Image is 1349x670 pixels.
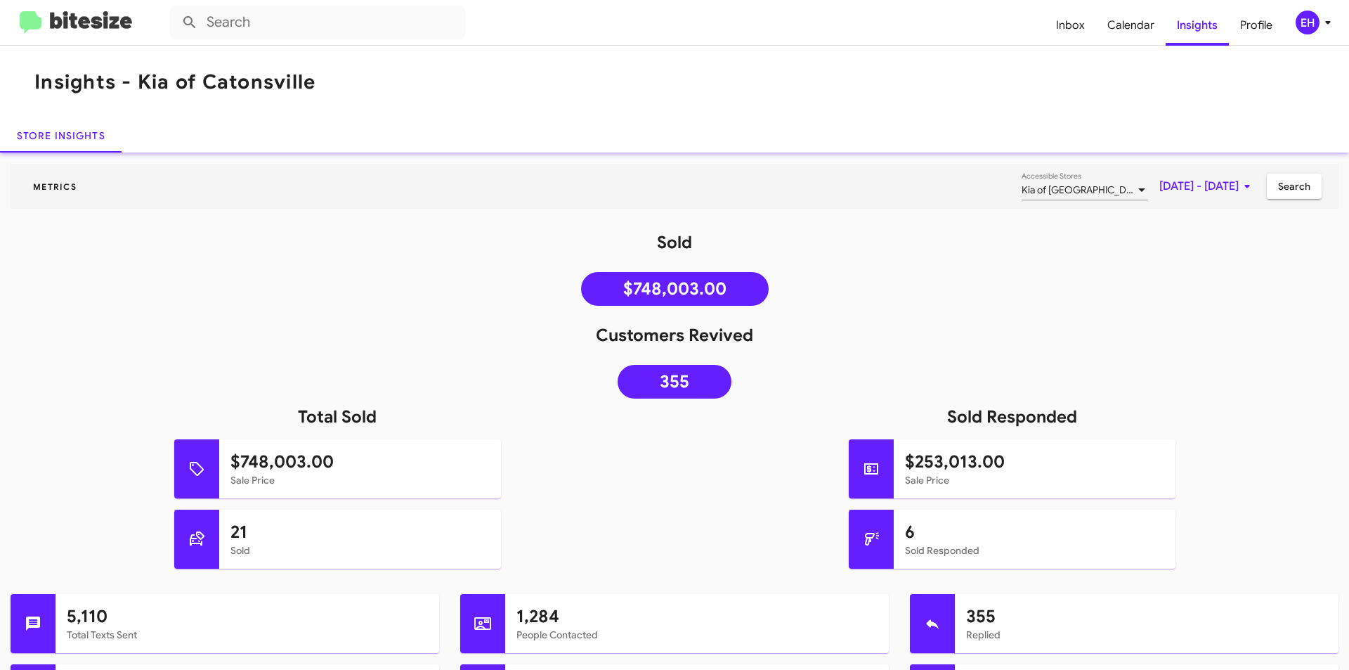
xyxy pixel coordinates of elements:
[1096,5,1166,46] a: Calendar
[1296,11,1319,34] div: EH
[67,605,428,628] h1: 5,110
[516,605,878,628] h1: 1,284
[1045,5,1096,46] a: Inbox
[1022,183,1145,196] span: Kia of [GEOGRAPHIC_DATA]
[230,473,490,487] mat-card-subtitle: Sale Price
[660,375,689,389] span: 355
[1159,174,1256,199] span: [DATE] - [DATE]
[1278,174,1310,199] span: Search
[516,628,878,642] mat-card-subtitle: People Contacted
[1229,5,1284,46] a: Profile
[966,628,1327,642] mat-card-subtitle: Replied
[905,521,1164,543] h1: 6
[170,6,465,39] input: Search
[22,181,88,192] span: Metrics
[1166,5,1229,46] a: Insights
[966,605,1327,628] h1: 355
[230,521,490,543] h1: 21
[1284,11,1334,34] button: EH
[1267,174,1322,199] button: Search
[623,282,726,296] span: $748,003.00
[230,543,490,558] mat-card-subtitle: Sold
[34,71,315,94] h1: Insights - Kia of Catonsville
[905,543,1164,558] mat-card-subtitle: Sold Responded
[905,451,1164,473] h1: $253,013.00
[230,451,490,473] h1: $748,003.00
[67,628,428,642] mat-card-subtitle: Total Texts Sent
[674,406,1349,428] h1: Sold Responded
[905,473,1164,487] mat-card-subtitle: Sale Price
[1148,174,1267,199] button: [DATE] - [DATE]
